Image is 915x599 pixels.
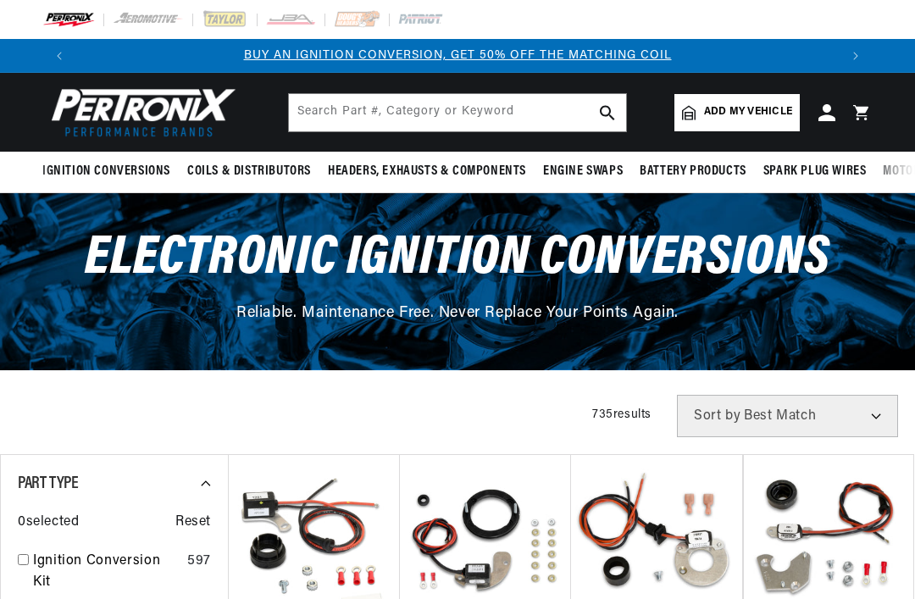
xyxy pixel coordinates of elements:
summary: Spark Plug Wires [755,152,875,191]
summary: Battery Products [631,152,755,191]
button: Translation missing: en.sections.announcements.next_announcement [839,39,873,73]
span: 735 results [592,408,652,421]
span: Battery Products [640,163,746,180]
span: 0 selected [18,512,79,534]
span: Sort by [694,409,740,423]
summary: Ignition Conversions [42,152,179,191]
summary: Engine Swaps [535,152,631,191]
summary: Coils & Distributors [179,152,319,191]
div: 597 [187,551,211,573]
a: Add my vehicle [674,94,800,131]
input: Search Part #, Category or Keyword [289,94,626,131]
span: Spark Plug Wires [763,163,867,180]
button: Translation missing: en.sections.announcements.previous_announcement [42,39,76,73]
span: Headers, Exhausts & Components [328,163,526,180]
span: Engine Swaps [543,163,623,180]
div: Announcement [76,47,839,65]
span: Electronic Ignition Conversions [85,231,830,286]
span: Reliable. Maintenance Free. Never Replace Your Points Again. [236,306,679,321]
span: Part Type [18,475,78,492]
a: BUY AN IGNITION CONVERSION, GET 50% OFF THE MATCHING COIL [244,49,672,62]
a: Ignition Conversion Kit [33,551,180,594]
summary: Headers, Exhausts & Components [319,152,535,191]
div: 1 of 3 [76,47,839,65]
span: Reset [175,512,211,534]
span: Coils & Distributors [187,163,311,180]
span: Ignition Conversions [42,163,170,180]
button: search button [589,94,626,131]
img: Pertronix [42,83,237,141]
select: Sort by [677,395,898,437]
span: Add my vehicle [704,104,792,120]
